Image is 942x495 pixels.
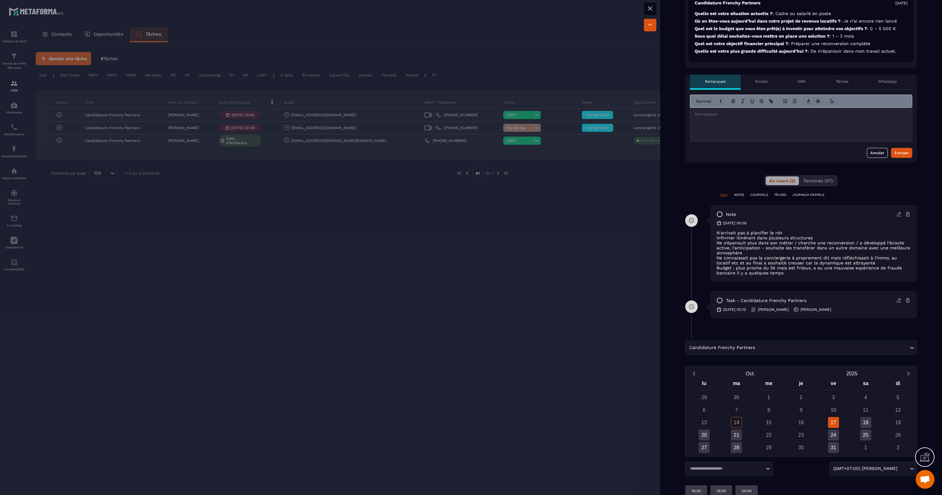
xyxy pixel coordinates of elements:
[717,488,726,493] p: 19:00
[795,392,806,403] div: 2
[830,34,854,39] span: : 1 – 3 mois
[867,26,896,31] span: : 0 – 5 000 €
[688,344,756,351] span: Candidature Frenchy Partners
[763,442,774,453] div: 29
[723,307,746,312] p: [DATE] 02:13
[717,235,911,240] p: Infirmier itinérant dans plusieurs structures
[916,470,934,489] div: Mở cuộc trò chuyện
[773,11,831,16] span: : Cadre ou salarié en poste
[753,379,785,390] div: me
[688,379,914,453] div: Calendar wrapper
[860,442,871,453] div: 1
[688,392,914,453] div: Calendar days
[836,79,848,84] p: Tâches
[695,41,908,47] p: Quel est votre objectif financier principal ?
[731,404,742,415] div: 7
[800,176,836,185] button: Terminés (57)
[699,430,710,440] div: 20
[841,18,897,23] span: : Je n’ai encore rien lancé
[717,255,911,265] p: Ne connaissait pas la conciergerie à proprement dit mais réfléchissait à l'immo, au locatif etc e...
[763,404,774,415] div: 8
[860,417,871,428] div: 18
[691,488,701,493] p: 16:00
[723,221,747,226] p: [DATE] 00:05
[688,379,720,390] div: lu
[766,176,799,185] button: En cours (2)
[700,368,801,379] button: Open months overlay
[695,48,908,54] p: Quelle est votre plus grande difficulté aujourd’hui ?
[720,193,728,197] p: TOUT
[695,33,908,39] p: Sous quel délai souhaitez-vous mettre en place une solution ?
[817,379,850,390] div: ve
[717,230,911,235] p: N'arrivait pas à planifier le rdv
[695,18,908,24] p: Où en êtes-vous aujourd’hui dans votre projet de revenus locatifs ?
[893,430,903,440] div: 26
[832,465,899,472] span: (GMT+07:00) [PERSON_NAME]
[829,461,917,476] div: Search for option
[798,79,806,84] p: SMS
[705,79,726,84] p: Remarques
[894,150,909,156] div: Envoyer
[893,442,903,453] div: 2
[899,465,908,472] input: Search for option
[763,430,774,440] div: 22
[882,379,914,390] div: di
[731,442,742,453] div: 28
[895,1,908,6] p: [DATE]
[893,417,903,428] div: 19
[878,79,897,84] p: WhatsApp
[758,307,789,312] p: [PERSON_NAME]
[695,26,908,32] p: Quel est le budget que vous êtes prêt(e) à investir pour atteindre vos objectifs ?
[699,442,710,453] div: 27
[774,193,786,197] p: TÂCHES
[755,79,768,84] p: Emails
[731,417,742,428] div: 14
[795,417,806,428] div: 16
[867,148,888,158] button: Annuler
[803,178,833,183] span: Terminés (57)
[731,392,742,403] div: 30
[763,417,774,428] div: 15
[792,193,824,197] p: JOURNAUX D'APPELS
[800,307,831,312] p: [PERSON_NAME]
[860,404,871,415] div: 11
[688,369,700,378] button: Previous month
[720,379,753,390] div: ma
[699,417,710,428] div: 13
[717,240,911,255] p: Ne s'épanouit plus dans son métier / cherche une reconversion / a développé l'écoute active, l'an...
[769,178,795,183] span: En cours (2)
[742,488,752,493] p: 20:00
[734,193,744,197] p: NOTES
[808,49,896,54] span: : De m'épanouir dans mon travail actuel.
[801,368,903,379] button: Open years overlay
[688,466,764,472] input: Search for option
[828,392,839,403] div: 3
[726,211,736,217] p: note
[756,344,908,351] input: Search for option
[828,417,839,428] div: 17
[699,392,710,403] div: 29
[860,430,871,440] div: 25
[685,461,773,476] div: Search for option
[828,430,839,440] div: 24
[891,148,912,158] button: Envoyer
[795,442,806,453] div: 30
[860,392,871,403] div: 4
[850,379,882,390] div: sa
[750,193,768,197] p: COURRIELS
[726,298,806,304] p: task - Candidature Frenchy Partners
[717,265,911,275] p: Budget : plus proche du 5k mais est frileux, a eu une mauvaise expérience de fraude bancaire il y...
[699,404,710,415] div: 6
[903,369,914,378] button: Next month
[795,404,806,415] div: 9
[763,392,774,403] div: 1
[828,404,839,415] div: 10
[893,392,903,403] div: 5
[695,11,908,17] p: Quelle est votre situation actuelle ?
[785,379,817,390] div: je
[828,442,839,453] div: 31
[731,430,742,440] div: 21
[685,341,917,355] div: Search for option
[893,404,903,415] div: 12
[795,430,806,440] div: 23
